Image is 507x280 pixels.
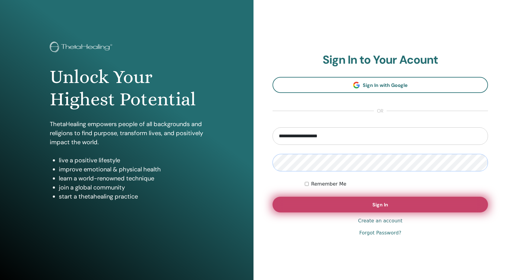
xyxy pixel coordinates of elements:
[311,180,346,188] label: Remember Me
[363,82,408,88] span: Sign In with Google
[305,180,488,188] div: Keep me authenticated indefinitely or until I manually logout
[359,229,401,237] a: Forgot Password?
[273,197,488,212] button: Sign In
[59,156,204,165] li: live a positive lifestyle
[372,202,388,208] span: Sign In
[50,119,204,147] p: ThetaHealing empowers people of all backgrounds and religions to find purpose, transform lives, a...
[358,217,402,224] a: Create an account
[50,66,204,111] h1: Unlock Your Highest Potential
[374,107,387,115] span: or
[59,192,204,201] li: start a thetahealing practice
[273,77,488,93] a: Sign In with Google
[273,53,488,67] h2: Sign In to Your Acount
[59,174,204,183] li: learn a world-renowned technique
[59,183,204,192] li: join a global community
[59,165,204,174] li: improve emotional & physical health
